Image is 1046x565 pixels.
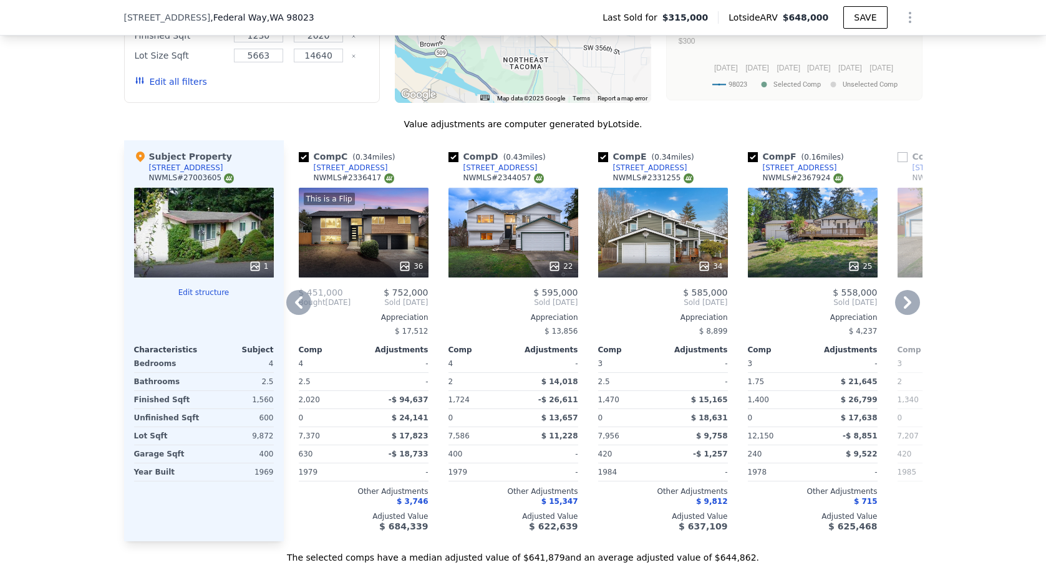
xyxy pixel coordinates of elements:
[480,95,489,100] button: Keyboard shortcuts
[729,80,747,89] text: 98023
[841,377,878,386] span: $ 21,645
[299,432,320,440] span: 7,370
[134,150,232,163] div: Subject Property
[748,432,774,440] span: 12,150
[745,64,769,72] text: [DATE]
[463,163,538,173] div: [STREET_ADDRESS]
[210,11,314,24] span: , Federal Way
[366,463,429,481] div: -
[748,463,810,481] div: 1978
[598,413,603,422] span: 0
[124,541,923,564] div: The selected comps have a median adjusted value of $641,879 and an average adjusted value of $644...
[898,359,903,368] span: 3
[351,54,356,59] button: Clear
[898,373,960,390] div: 2
[598,150,699,163] div: Comp E
[898,413,903,422] span: 0
[134,409,201,427] div: Unfinished Sqft
[783,12,829,22] span: $648,000
[299,312,429,322] div: Appreciation
[351,297,428,307] span: Sold [DATE]
[267,12,314,22] span: , WA 98023
[463,173,544,183] div: NWMLS # 2344057
[613,173,694,183] div: NWMLS # 2331255
[748,450,762,458] span: 240
[299,297,326,307] span: Bought
[206,409,274,427] div: 600
[299,163,388,173] a: [STREET_ADDRESS]
[898,5,923,30] button: Show Options
[448,150,551,163] div: Comp D
[748,395,769,404] span: 1,400
[399,260,423,273] div: 36
[448,345,513,355] div: Comp
[841,413,878,422] span: $ 17,638
[134,355,201,372] div: Bedrooms
[691,413,728,422] span: $ 18,631
[299,486,429,496] div: Other Adjustments
[516,355,578,372] div: -
[448,450,463,458] span: 400
[206,355,274,372] div: 4
[678,37,695,46] text: $300
[748,359,753,368] span: 3
[748,150,849,163] div: Comp F
[828,521,877,531] span: $ 625,468
[134,427,201,445] div: Lot Sqft
[898,163,987,173] a: [STREET_ADDRESS]
[249,260,269,273] div: 1
[748,297,878,307] span: Sold [DATE]
[541,377,578,386] span: $ 14,018
[299,297,351,307] div: [DATE]
[356,153,372,162] span: 0.34
[696,497,727,506] span: $ 9,812
[777,64,800,72] text: [DATE]
[448,432,470,440] span: 7,586
[364,345,429,355] div: Adjustments
[534,173,544,183] img: NWMLS Logo
[224,173,234,183] img: NWMLS Logo
[898,395,919,404] span: 1,340
[666,373,728,390] div: -
[314,173,394,183] div: NWMLS # 2336417
[299,463,361,481] div: 1979
[149,163,223,173] div: [STREET_ADDRESS]
[598,297,728,307] span: Sold [DATE]
[533,287,578,297] span: $ 595,000
[663,345,728,355] div: Adjustments
[804,153,821,162] span: 0.16
[134,445,201,463] div: Garage Sqft
[773,80,821,89] text: Selected Comp
[748,312,878,322] div: Appreciation
[898,312,1027,322] div: Appreciation
[729,11,782,24] span: Lotside ARV
[299,373,361,390] div: 2.5
[206,391,274,408] div: 1,560
[124,11,211,24] span: [STREET_ADDRESS]
[384,287,428,297] span: $ 752,000
[683,287,727,297] span: $ 585,000
[448,413,453,422] span: 0
[598,345,663,355] div: Comp
[299,150,400,163] div: Comp C
[516,445,578,463] div: -
[833,287,877,297] span: $ 558,000
[448,359,453,368] span: 4
[898,432,919,440] span: 7,207
[516,463,578,481] div: -
[573,95,590,102] a: Terms
[351,34,356,39] button: Clear
[124,118,923,130] div: Value adjustments are computer generated by Lotside .
[654,153,671,162] span: 0.34
[913,163,987,173] div: [STREET_ADDRESS]
[448,463,511,481] div: 1979
[898,450,912,458] span: 420
[541,497,578,506] span: $ 15,347
[506,153,523,162] span: 0.43
[513,345,578,355] div: Adjustments
[134,287,274,297] button: Edit structure
[699,327,728,336] span: $ 8,899
[397,497,428,506] span: $ 3,746
[815,355,878,372] div: -
[299,413,304,422] span: 0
